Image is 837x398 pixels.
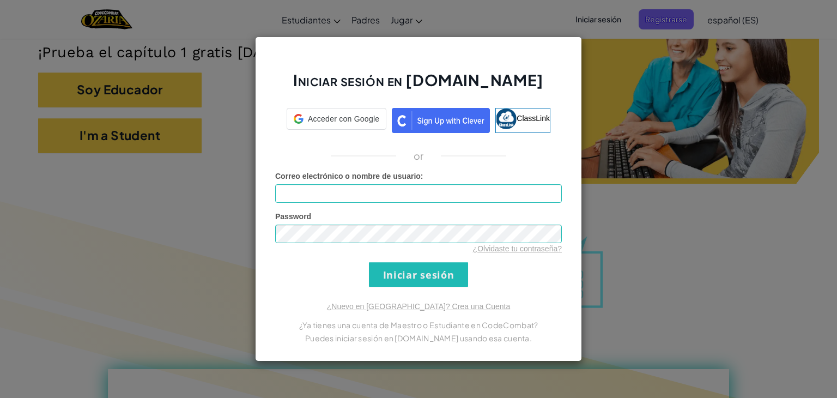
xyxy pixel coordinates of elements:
[517,114,550,123] span: ClassLink
[275,171,423,182] label: :
[275,212,311,221] span: Password
[275,172,421,180] span: Correo electrónico o nombre de usuario
[275,70,562,101] h2: Iniciar sesión en [DOMAIN_NAME]
[392,108,490,133] img: clever_sso_button@2x.png
[275,331,562,345] p: Puedes iniciar sesión en [DOMAIN_NAME] usando esa cuenta.
[473,244,562,253] a: ¿Olvidaste tu contraseña?
[496,108,517,129] img: classlink-logo-small.png
[275,318,562,331] p: ¿Ya tienes una cuenta de Maestro o Estudiante en CodeCombat?
[414,149,424,162] p: or
[308,113,379,124] span: Acceder con Google
[369,262,468,287] input: Iniciar sesión
[327,302,510,311] a: ¿Nuevo en [GEOGRAPHIC_DATA]? Crea una Cuenta
[287,108,386,133] a: Acceder con Google
[287,108,386,130] div: Acceder con Google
